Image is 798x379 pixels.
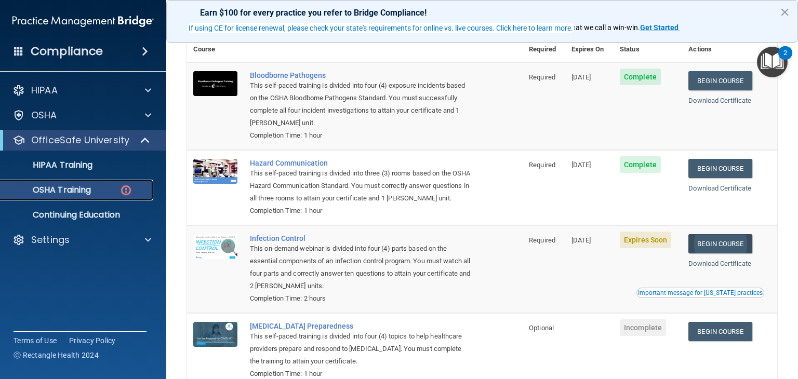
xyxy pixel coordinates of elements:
[250,79,471,129] div: This self-paced training is divided into four (4) exposure incidents based on the OSHA Bloodborne...
[200,8,764,18] p: Earn $100 for every practice you refer to Bridge Compliance!
[12,109,151,121] a: OSHA
[187,23,575,33] button: If using CE for license renewal, please check your state's requirements for online vs. live cours...
[688,322,752,341] a: Begin Course
[119,184,132,197] img: danger-circle.6113f641.png
[688,260,751,267] a: Download Certificate
[250,71,471,79] a: Bloodborne Pathogens
[620,319,666,336] span: Incomplete
[7,185,91,195] p: OSHA Training
[31,234,70,246] p: Settings
[688,184,751,192] a: Download Certificate
[688,71,752,90] a: Begin Course
[7,160,92,170] p: HIPAA Training
[682,37,777,62] th: Actions
[640,23,680,32] a: Get Started
[529,161,555,169] span: Required
[250,292,471,305] div: Completion Time: 2 hours
[688,97,751,104] a: Download Certificate
[688,234,752,253] a: Begin Course
[783,53,787,66] div: 2
[571,161,591,169] span: [DATE]
[620,69,661,85] span: Complete
[14,350,99,360] span: Ⓒ Rectangle Health 2024
[640,23,679,32] strong: Get Started
[571,73,591,81] span: [DATE]
[565,37,614,62] th: Expires On
[250,205,471,217] div: Completion Time: 1 hour
[12,11,154,32] img: PMB logo
[529,324,554,332] span: Optional
[780,4,790,20] button: Close
[31,84,58,97] p: HIPAA
[529,236,555,244] span: Required
[614,37,682,62] th: Status
[250,129,471,142] div: Completion Time: 1 hour
[638,290,763,296] div: Important message for [US_STATE] practices
[250,167,471,205] div: This self-paced training is divided into three (3) rooms based on the OSHA Hazard Communication S...
[620,232,671,248] span: Expires Soon
[250,242,471,292] div: This on-demand webinar is divided into four (4) parts based on the essential components of an inf...
[31,109,57,121] p: OSHA
[250,234,471,242] a: Infection Control
[250,322,471,330] a: [MEDICAL_DATA] Preparedness
[250,330,471,368] div: This self-paced training is divided into four (4) topics to help healthcare providers prepare and...
[12,234,151,246] a: Settings
[12,84,151,97] a: HIPAA
[189,24,573,32] div: If using CE for license renewal, please check your state's requirements for online vs. live cours...
[688,159,752,178] a: Begin Course
[12,134,151,146] a: OfficeSafe University
[31,134,129,146] p: OfficeSafe University
[250,159,471,167] a: Hazard Communication
[187,37,244,62] th: Course
[14,335,57,346] a: Terms of Use
[541,23,640,32] span: ! That's what we call a win-win.
[636,288,764,298] button: Read this if you are a dental practitioner in the state of CA
[571,236,591,244] span: [DATE]
[69,335,116,346] a: Privacy Policy
[31,44,103,59] h4: Compliance
[7,210,149,220] p: Continuing Education
[523,37,565,62] th: Required
[529,73,555,81] span: Required
[757,47,788,77] button: Open Resource Center, 2 new notifications
[620,156,661,173] span: Complete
